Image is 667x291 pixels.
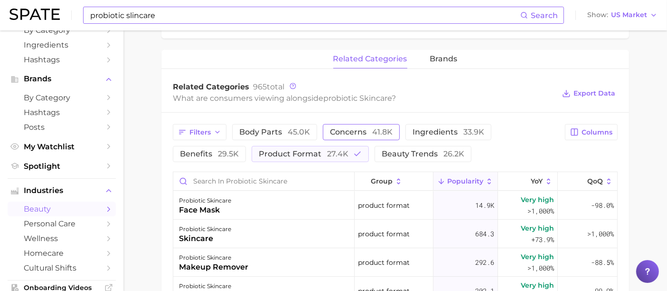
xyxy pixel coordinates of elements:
span: 965 [253,82,267,91]
button: probiotic skincaremakeup removerproduct format292.6Very high>1,000%-88.5% [173,248,617,277]
span: +73.9% [531,234,554,245]
span: benefits [180,150,239,158]
a: Hashtags [8,105,116,120]
span: Very high [521,223,554,234]
span: homecare [24,249,100,258]
span: Related Categories [173,82,249,91]
span: Popularity [447,177,483,185]
button: probiotic skincareskincareproduct format684.3Very high+73.9%>1,000% [173,220,617,248]
button: Export Data [560,87,618,100]
span: QoQ [587,177,603,185]
button: QoQ [558,172,617,191]
span: beauty [24,204,100,213]
div: probiotic skincare [179,223,231,235]
a: beauty [8,202,116,216]
span: by Category [24,93,100,102]
button: Brands [8,72,116,86]
span: 33.9k [463,127,484,136]
span: 26.2k [443,149,464,158]
button: Industries [8,184,116,198]
span: -98.0% [591,200,614,211]
button: group [355,172,433,191]
span: product format [358,200,410,211]
a: personal care [8,216,116,231]
span: Search [531,11,558,20]
img: SPATE [9,9,60,20]
div: makeup remover [179,262,248,273]
span: 292.6 [475,257,494,268]
button: Popularity [433,172,498,191]
span: US Market [611,12,647,18]
span: Very high [521,280,554,291]
div: skincare [179,233,231,244]
span: wellness [24,234,100,243]
span: beauty trends [382,150,464,158]
span: related categories [333,55,407,63]
span: product format [358,228,410,240]
span: group [371,177,393,185]
span: Spotlight [24,162,100,171]
span: 41.8k [372,127,393,136]
a: cultural shifts [8,261,116,275]
span: brands [430,55,458,63]
span: Hashtags [24,108,100,117]
span: Industries [24,186,100,195]
span: cultural shifts [24,263,100,272]
span: YoY [531,177,543,185]
input: Search here for a brand, industry, or ingredient [89,7,520,23]
a: wellness [8,231,116,246]
span: 27.4k [327,149,348,158]
button: probiotic skincareface maskproduct format14.9kVery high>1,000%-98.0% [173,191,617,220]
span: Ingredients [24,40,100,49]
button: Columns [565,124,618,140]
span: total [253,82,284,91]
a: homecare [8,246,116,261]
span: 45.0k [288,127,310,136]
span: Export Data [573,89,615,97]
span: Columns [582,128,612,136]
div: face mask [179,204,231,216]
a: Spotlight [8,159,116,174]
span: Hashtags [24,55,100,64]
a: Posts [8,120,116,135]
button: Filters [173,124,226,140]
a: by Category [8,90,116,105]
span: probiotic skincare [323,94,392,103]
span: 29.5k [218,149,239,158]
input: Search in probiotic skincare [173,172,354,190]
span: Very high [521,251,554,262]
span: >1,000% [527,263,554,272]
span: concerns [330,128,393,136]
button: ShowUS Market [585,9,660,21]
span: 14.9k [475,200,494,211]
span: >1,000% [527,206,554,215]
div: probiotic skincare [179,252,248,263]
span: product format [358,257,410,268]
span: personal care [24,219,100,228]
span: ingredients [413,128,484,136]
span: body parts [239,128,310,136]
span: -88.5% [591,257,614,268]
span: Show [587,12,608,18]
button: YoY [498,172,557,191]
span: My Watchlist [24,142,100,151]
span: product format [259,150,348,158]
a: My Watchlist [8,139,116,154]
span: 684.3 [475,228,494,240]
span: Brands [24,75,100,83]
a: Hashtags [8,52,116,67]
span: Filters [189,128,211,136]
a: Ingredients [8,38,116,52]
div: What are consumers viewing alongside ? [173,92,555,105]
span: Very high [521,194,554,205]
span: Posts [24,123,100,132]
span: >1,000% [587,229,614,238]
div: probiotic skincare [179,195,231,206]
